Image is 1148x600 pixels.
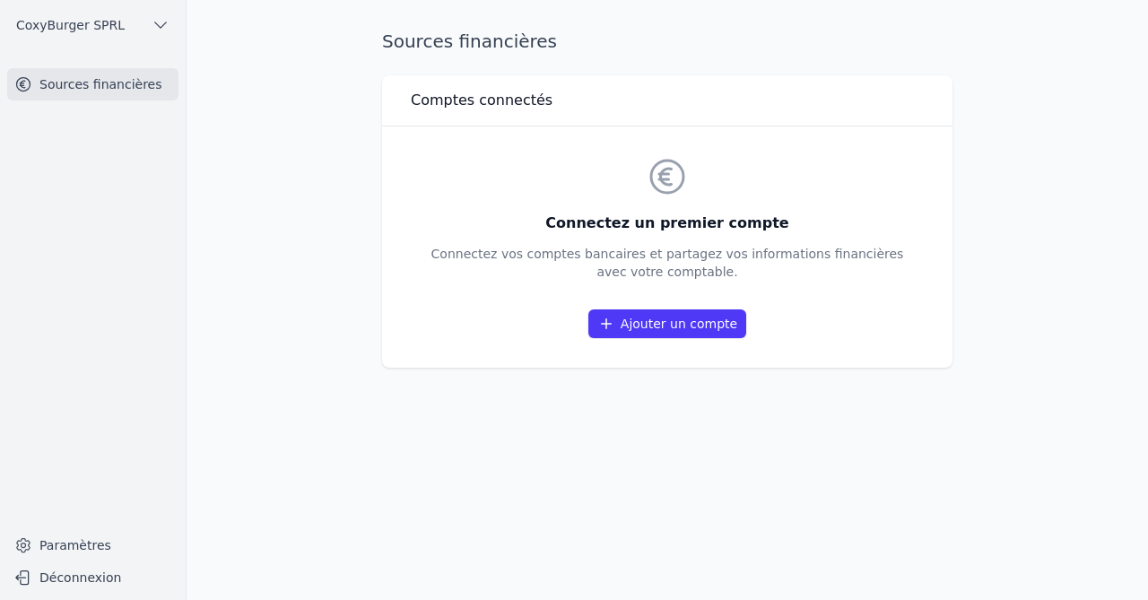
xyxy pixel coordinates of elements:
h3: Comptes connectés [411,90,552,111]
span: CoxyBurger SPRL [16,16,125,34]
a: Paramètres [7,531,178,560]
h1: Sources financières [382,29,557,54]
a: Sources financières [7,68,178,100]
button: Déconnexion [7,563,178,592]
a: Ajouter un compte [588,309,746,338]
h3: Connectez un premier compte [431,213,904,234]
button: CoxyBurger SPRL [7,11,178,39]
p: Connectez vos comptes bancaires et partagez vos informations financières avec votre comptable. [431,245,904,281]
